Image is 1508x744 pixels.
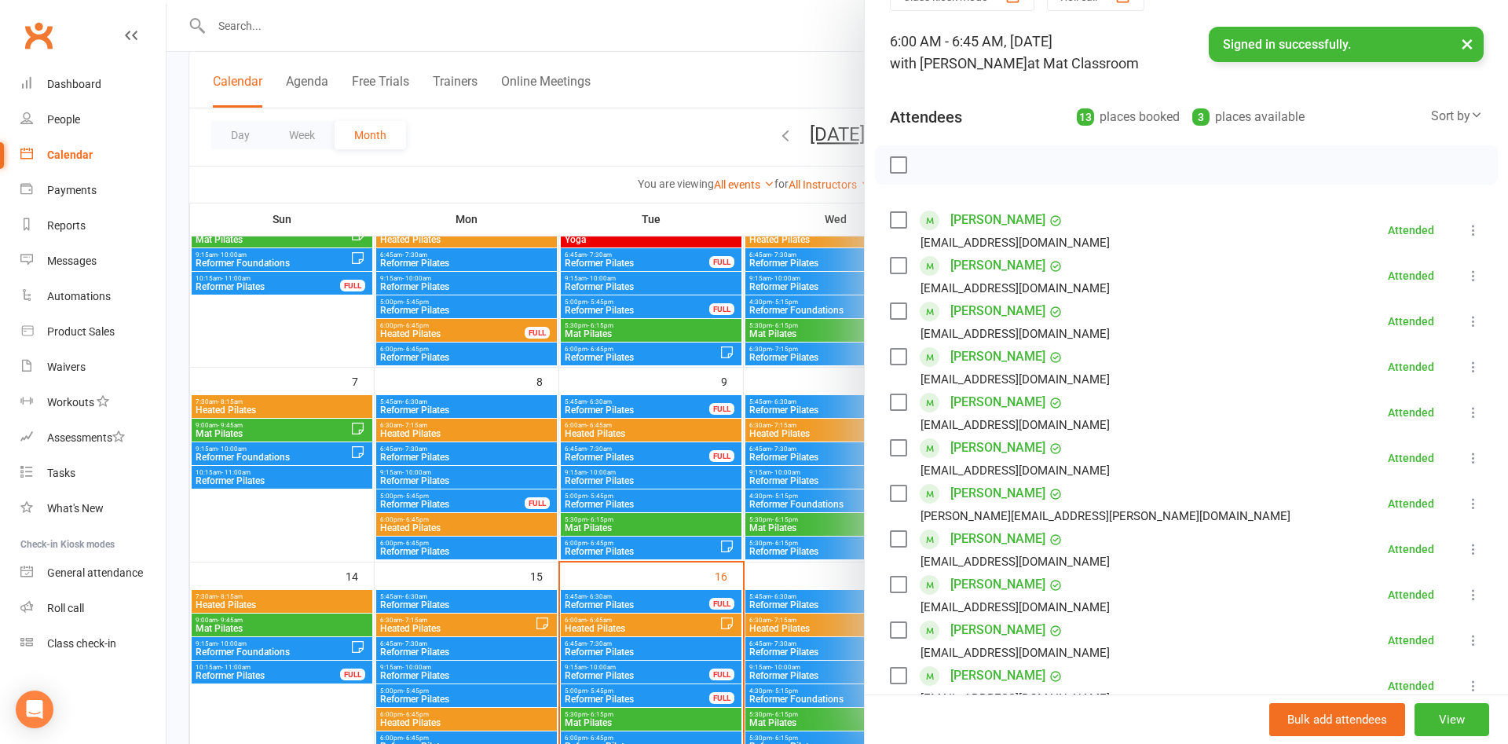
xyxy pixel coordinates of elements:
a: [PERSON_NAME] [950,344,1045,369]
div: Workouts [47,396,94,409]
a: Automations [20,279,166,314]
div: [EMAIL_ADDRESS][DOMAIN_NAME] [921,233,1110,253]
a: [PERSON_NAME] [950,253,1045,278]
div: Calendar [47,148,93,161]
a: Roll call [20,591,166,626]
div: [EMAIL_ADDRESS][DOMAIN_NAME] [921,688,1110,709]
div: General attendance [47,566,143,579]
div: Tasks [47,467,75,479]
a: Tasks [20,456,166,491]
a: [PERSON_NAME] [950,435,1045,460]
a: Class kiosk mode [20,626,166,662]
div: What's New [47,502,104,515]
div: [EMAIL_ADDRESS][DOMAIN_NAME] [921,415,1110,435]
div: 13 [1077,108,1094,126]
button: Bulk add attendees [1269,703,1405,736]
div: Attended [1388,361,1434,372]
div: [EMAIL_ADDRESS][DOMAIN_NAME] [921,460,1110,481]
a: General attendance kiosk mode [20,555,166,591]
a: [PERSON_NAME] [950,663,1045,688]
a: Waivers [20,350,166,385]
a: Messages [20,244,166,279]
a: What's New [20,491,166,526]
a: People [20,102,166,137]
div: Attended [1388,635,1434,646]
div: Reports [47,219,86,232]
span: Signed in successfully. [1223,37,1351,52]
a: [PERSON_NAME] [950,481,1045,506]
a: [PERSON_NAME] [950,299,1045,324]
a: [PERSON_NAME] [950,390,1045,415]
div: Attended [1388,544,1434,555]
a: [PERSON_NAME] [950,618,1045,643]
div: Assessments [47,431,125,444]
div: Open Intercom Messenger [16,691,53,728]
div: places available [1192,106,1305,128]
div: Waivers [47,361,86,373]
div: places booked [1077,106,1180,128]
div: [EMAIL_ADDRESS][DOMAIN_NAME] [921,324,1110,344]
div: [EMAIL_ADDRESS][DOMAIN_NAME] [921,552,1110,572]
div: Sort by [1431,106,1483,126]
div: [EMAIL_ADDRESS][DOMAIN_NAME] [921,278,1110,299]
div: [EMAIL_ADDRESS][DOMAIN_NAME] [921,597,1110,618]
a: Reports [20,208,166,244]
a: Product Sales [20,314,166,350]
button: View [1415,703,1489,736]
div: Attended [1388,407,1434,418]
div: Messages [47,255,97,267]
div: Automations [47,290,111,302]
button: × [1453,27,1481,60]
div: Product Sales [47,325,115,338]
div: Attended [1388,453,1434,464]
div: [EMAIL_ADDRESS][DOMAIN_NAME] [921,369,1110,390]
div: Attendees [890,106,962,128]
div: Attended [1388,680,1434,691]
div: Attended [1388,270,1434,281]
div: Attended [1388,316,1434,327]
a: Dashboard [20,67,166,102]
div: [EMAIL_ADDRESS][DOMAIN_NAME] [921,643,1110,663]
div: Attended [1388,225,1434,236]
a: Assessments [20,420,166,456]
div: Payments [47,184,97,196]
div: Class check-in [47,637,116,650]
a: Workouts [20,385,166,420]
a: [PERSON_NAME] [950,207,1045,233]
div: Attended [1388,589,1434,600]
a: Calendar [20,137,166,173]
div: Roll call [47,602,84,614]
a: [PERSON_NAME] [950,572,1045,597]
div: Attended [1388,498,1434,509]
a: Payments [20,173,166,208]
div: 3 [1192,108,1210,126]
a: Clubworx [19,16,58,55]
div: Dashboard [47,78,101,90]
div: People [47,113,80,126]
div: [PERSON_NAME][EMAIL_ADDRESS][PERSON_NAME][DOMAIN_NAME] [921,506,1290,526]
a: [PERSON_NAME] [950,526,1045,552]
